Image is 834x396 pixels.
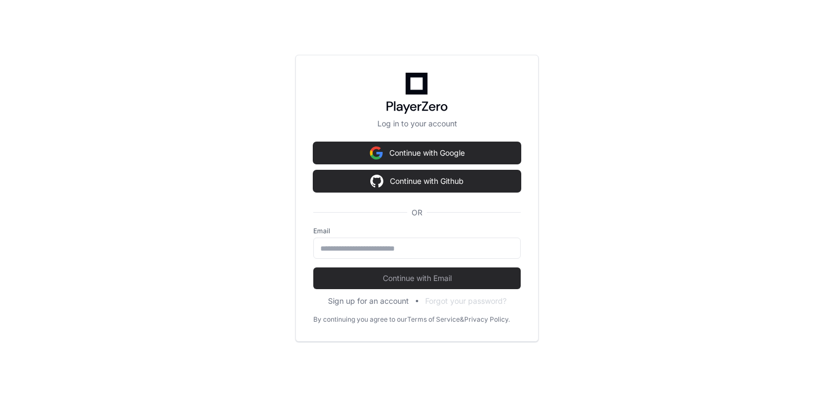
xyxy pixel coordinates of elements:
[407,315,460,324] a: Terms of Service
[313,227,521,235] label: Email
[313,273,521,284] span: Continue with Email
[464,315,510,324] a: Privacy Policy.
[370,142,383,164] img: Sign in with google
[313,315,407,324] div: By continuing you agree to our
[313,170,521,192] button: Continue with Github
[328,296,409,306] button: Sign up for an account
[370,170,383,192] img: Sign in with google
[460,315,464,324] div: &
[313,118,521,129] p: Log in to your account
[425,296,507,306] button: Forgot your password?
[313,267,521,289] button: Continue with Email
[407,207,427,218] span: OR
[313,142,521,164] button: Continue with Google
